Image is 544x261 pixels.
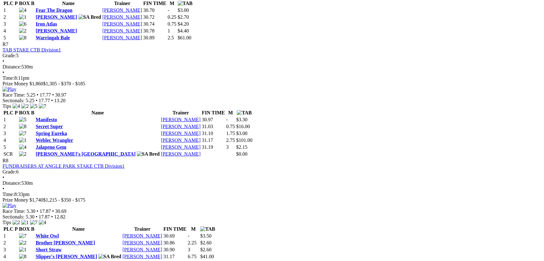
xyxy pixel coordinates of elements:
span: • [2,175,4,180]
a: [PERSON_NAME] [122,233,162,238]
a: Jalapeno Gem [36,144,66,150]
td: 1 [3,7,18,13]
img: 7 [19,233,27,239]
td: 4 [3,28,18,34]
td: 30.72 [143,14,167,20]
span: 5.30 [26,214,34,219]
th: Trainer [102,0,142,7]
img: 2 [19,151,27,157]
th: Name [35,110,160,116]
span: $1,215 - $350 - $175 [43,197,85,203]
img: 1 [21,220,29,225]
td: 2 [3,14,18,20]
span: $4.40 [178,28,189,33]
th: M [187,226,199,232]
span: • [36,98,37,103]
span: $16.00 [236,124,250,129]
div: Prize Money $1,740 [2,197,542,203]
a: [PERSON_NAME] [102,28,142,33]
img: 8 [19,124,27,129]
img: 2 [12,220,20,225]
th: FIN TIME [143,0,167,7]
span: Time: [2,75,14,81]
th: Name [35,226,121,232]
span: Distance: [2,64,21,69]
div: 8:33pm [2,192,542,197]
text: 0.25 [168,14,176,20]
a: [PERSON_NAME]'s [GEOGRAPHIC_DATA] [36,151,136,157]
img: SA Bred [137,151,160,157]
a: [PERSON_NAME] [36,28,77,33]
span: $101.00 [236,138,252,143]
img: 2 [19,28,27,34]
text: - [188,233,189,238]
img: Play [2,87,16,92]
div: 530m [2,180,542,186]
span: P [15,110,18,115]
a: Short Straw [36,247,62,252]
td: 31.03 [201,123,225,130]
td: 2 [3,240,18,246]
span: Grade: [2,169,16,174]
span: $61.00 [178,35,191,40]
img: 4 [39,220,46,225]
span: BOX [19,110,30,115]
span: 5.25 [26,98,34,103]
div: 530m [2,64,542,70]
td: 31.17 [163,253,187,260]
span: Time: [2,192,14,197]
img: 8 [19,254,27,259]
span: • [51,214,53,219]
img: 8 [19,35,27,41]
span: $3.00 [236,131,247,136]
span: • [51,98,53,103]
span: 5.30 [27,208,35,214]
span: • [2,58,4,64]
span: • [52,208,54,214]
span: • [52,92,54,98]
span: Grade: [2,53,16,58]
span: $3.30 [236,117,247,122]
a: Weblec Wrangler [36,138,73,143]
span: P [15,1,18,6]
span: 12.82 [54,214,65,219]
span: 17.87 [40,208,51,214]
span: 30.97 [55,92,67,98]
span: R7 [2,42,8,47]
a: TAB STAKE CTB Division1 [2,47,61,53]
span: $0.00 [236,151,247,157]
span: $3.50 [200,233,211,238]
td: 31.10 [201,130,225,137]
img: 7 [39,103,46,109]
text: 2.5 [168,35,174,40]
span: 17.87 [39,214,50,219]
a: FUNDRAISERS AT ANGLE PARK STAKE CTB Division1 [2,163,125,169]
span: $4.20 [178,21,189,27]
span: • [2,186,4,191]
span: 13.20 [54,98,65,103]
span: 17.77 [40,92,51,98]
a: [PERSON_NAME] [161,131,200,136]
td: 30.69 [163,233,187,239]
th: M [226,110,235,116]
th: FIN TIME [163,226,187,232]
a: Spring Eureka [36,131,67,136]
div: 6 [2,169,542,175]
img: 1 [19,247,27,253]
th: Name [35,0,101,7]
span: PLC [3,110,13,115]
text: 6.75 [188,254,196,259]
span: B [31,226,34,232]
a: [PERSON_NAME] [102,21,142,27]
span: • [2,70,4,75]
td: SCR [3,151,18,157]
th: M [167,0,177,7]
img: TAB [237,110,252,116]
span: • [37,208,38,214]
td: 30.78 [143,28,167,34]
text: 3 [188,247,190,252]
text: 0.75 [226,124,235,129]
span: PLC [3,226,13,232]
span: $1,305 - $370 - $185 [43,81,85,86]
span: Race Time: [2,208,25,214]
